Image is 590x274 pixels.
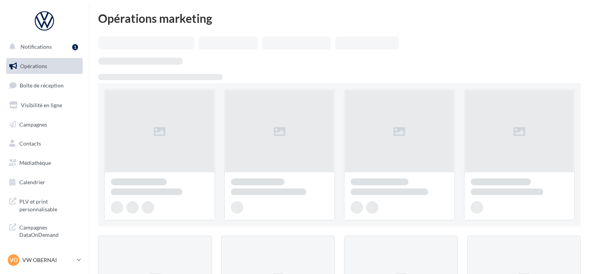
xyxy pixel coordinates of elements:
span: Boîte de réception [20,82,64,89]
a: Visibilité en ligne [5,97,84,113]
span: Opérations [20,63,47,69]
span: VO [10,256,18,264]
a: Opérations [5,58,84,74]
p: VW OBERNAI [22,256,74,264]
span: PLV et print personnalisable [19,196,80,213]
a: Boîte de réception [5,77,84,94]
span: Campagnes DataOnDemand [19,222,80,239]
span: Calendrier [19,179,45,185]
a: Médiathèque [5,155,84,171]
a: PLV et print personnalisable [5,193,84,216]
button: Notifications 1 [5,39,81,55]
div: 1 [72,44,78,50]
a: Calendrier [5,174,84,190]
div: Opérations marketing [98,12,581,24]
a: Campagnes DataOnDemand [5,219,84,242]
a: Contacts [5,135,84,152]
span: Visibilité en ligne [21,102,62,108]
span: Médiathèque [19,159,51,166]
span: Campagnes [19,121,47,127]
a: Campagnes [5,116,84,133]
span: Contacts [19,140,41,147]
a: VO VW OBERNAI [6,253,83,267]
span: Notifications [20,43,52,50]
